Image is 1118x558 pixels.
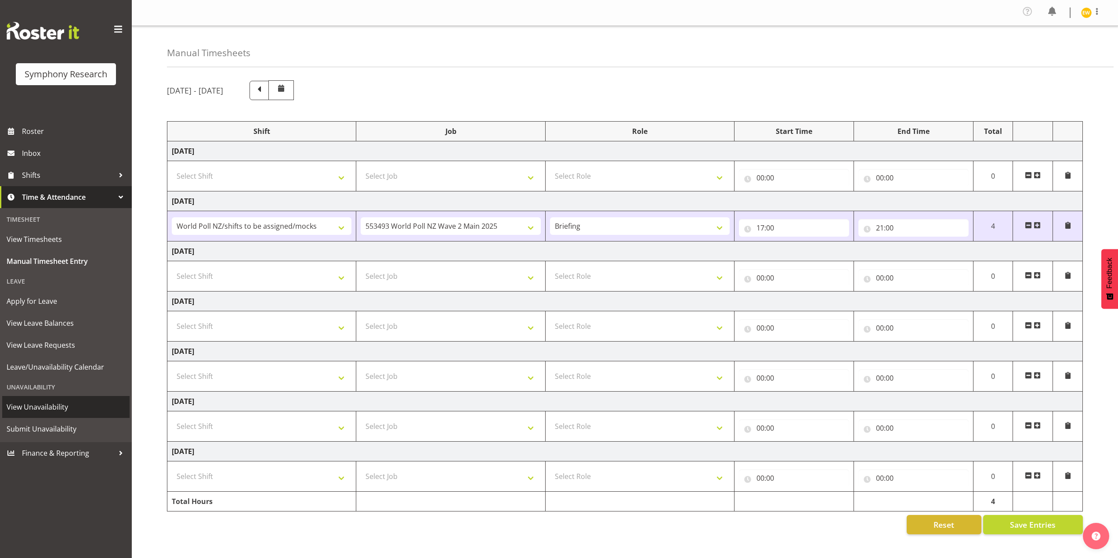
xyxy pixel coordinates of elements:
div: Start Time [739,126,849,137]
span: Leave/Unavailability Calendar [7,360,125,374]
input: Click to select... [858,369,969,387]
td: [DATE] [167,342,1083,361]
input: Click to select... [858,469,969,487]
span: View Leave Balances [7,317,125,330]
td: 0 [973,361,1013,392]
td: 0 [973,261,1013,292]
td: 4 [973,211,1013,241]
div: Job [361,126,540,137]
span: Save Entries [1010,519,1056,530]
a: Apply for Leave [2,290,130,312]
span: View Unavailability [7,400,125,414]
td: [DATE] [167,141,1083,161]
input: Click to select... [739,419,849,437]
span: View Timesheets [7,233,125,246]
a: Submit Unavailability [2,418,130,440]
a: View Timesheets [2,228,130,250]
td: 0 [973,411,1013,442]
img: Rosterit website logo [7,22,79,40]
td: [DATE] [167,442,1083,461]
div: Shift [172,126,351,137]
span: Manual Timesheet Entry [7,255,125,268]
a: Manual Timesheet Entry [2,250,130,272]
a: Leave/Unavailability Calendar [2,356,130,378]
span: Inbox [22,147,127,160]
a: View Leave Requests [2,334,130,356]
td: Total Hours [167,492,356,511]
div: Unavailability [2,378,130,396]
a: View Unavailability [2,396,130,418]
input: Click to select... [858,319,969,337]
button: Feedback - Show survey [1101,249,1118,309]
div: Total [978,126,1009,137]
td: [DATE] [167,292,1083,311]
span: Apply for Leave [7,295,125,308]
input: Click to select... [739,369,849,387]
div: Symphony Research [25,68,107,81]
input: Click to select... [739,219,849,237]
input: Click to select... [858,419,969,437]
span: Finance & Reporting [22,446,114,460]
input: Click to select... [858,269,969,287]
input: Click to select... [739,269,849,287]
span: Shifts [22,169,114,182]
div: Leave [2,272,130,290]
td: 0 [973,461,1013,492]
span: Reset [933,519,954,530]
input: Click to select... [739,169,849,187]
img: help-xxl-2.png [1092,532,1100,540]
td: [DATE] [167,241,1083,261]
h5: [DATE] - [DATE] [167,86,223,95]
button: Save Entries [983,515,1083,534]
input: Click to select... [739,319,849,337]
button: Reset [907,515,981,534]
div: End Time [858,126,969,137]
div: Timesheet [2,210,130,228]
span: Time & Attendance [22,191,114,204]
input: Click to select... [739,469,849,487]
td: [DATE] [167,191,1083,211]
input: Click to select... [858,219,969,237]
img: enrica-walsh11863.jpg [1081,7,1092,18]
input: Click to select... [858,169,969,187]
td: 0 [973,311,1013,342]
span: Roster [22,125,127,138]
a: View Leave Balances [2,312,130,334]
div: Role [550,126,730,137]
td: 0 [973,161,1013,191]
span: Submit Unavailability [7,422,125,436]
span: View Leave Requests [7,338,125,352]
h4: Manual Timesheets [167,48,250,58]
td: 4 [973,492,1013,511]
span: Feedback [1106,258,1114,288]
td: [DATE] [167,392,1083,411]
